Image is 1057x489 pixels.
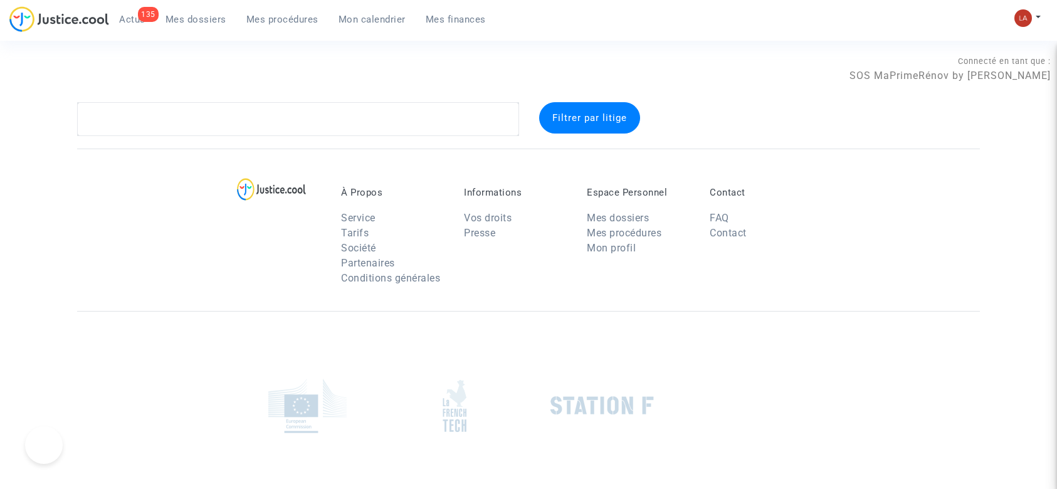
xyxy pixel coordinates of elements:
img: europe_commision.png [268,379,347,433]
a: Mon profil [587,242,636,254]
a: FAQ [710,212,729,224]
a: Partenaires [341,257,395,269]
a: Mon calendrier [329,10,416,29]
a: Mes procédures [587,227,661,239]
a: Service [341,212,376,224]
a: Société [341,242,376,254]
span: Mon calendrier [339,14,406,25]
a: Mes procédures [236,10,329,29]
img: logo-lg.svg [237,178,307,201]
div: 135 [138,7,159,22]
a: Mes dossiers [587,212,649,224]
a: Conditions générales [341,272,440,284]
a: Contact [710,227,747,239]
p: À Propos [341,187,445,198]
img: stationf.png [550,396,654,415]
a: Mes dossiers [155,10,236,29]
a: Presse [464,227,495,239]
a: Tarifs [341,227,369,239]
span: Filtrer par litige [552,112,627,124]
img: french_tech.png [443,379,466,433]
p: Contact [710,187,814,198]
span: Mes procédures [246,14,318,25]
iframe: Help Scout Beacon - Open [25,426,63,464]
img: jc-logo.svg [9,6,109,32]
img: 3f9b7d9779f7b0ffc2b90d026f0682a9 [1014,9,1032,27]
span: Actus [119,14,145,25]
a: Vos droits [464,212,512,224]
span: Mes finances [426,14,486,25]
a: 135Actus [109,10,155,29]
p: Informations [464,187,568,198]
p: Espace Personnel [587,187,691,198]
a: Mes finances [416,10,496,29]
span: Mes dossiers [166,14,226,25]
span: Connecté en tant que : [958,56,1051,66]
